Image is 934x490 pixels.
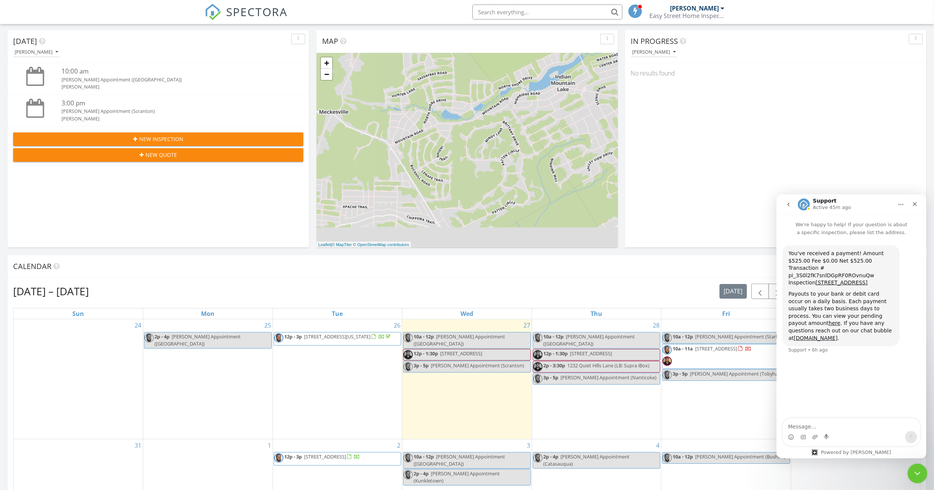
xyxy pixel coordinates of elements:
div: 3:00 pm [61,99,279,108]
img: img_9251.jpeg [663,356,672,366]
div: No results found [625,63,927,83]
span: 10a - 12p [414,453,434,460]
a: 12p - 3p [STREET_ADDRESS] [284,453,360,460]
a: Go to August 27, 2025 [522,319,532,331]
img: screen_shot_20220926_at_12.59.43_pm.png [533,333,543,343]
div: [PERSON_NAME] Appointment (Scranton) [61,108,279,115]
span: [PERSON_NAME] Appointment (Starlight) [695,333,787,340]
button: New Quote [13,148,303,162]
div: [PERSON_NAME] [61,115,279,122]
div: [PERSON_NAME] Appointment ([GEOGRAPHIC_DATA]) [61,76,279,83]
a: © MapTiler [332,242,352,247]
span: 2p - 4p [543,453,558,460]
a: Wednesday [459,308,475,319]
div: [PERSON_NAME] [632,50,676,55]
a: Leaflet [318,242,331,247]
a: 10a - 11a [STREET_ADDRESS] [673,345,751,352]
span: 12p - 1:30p [543,350,568,357]
a: Go to September 4, 2025 [655,439,661,451]
span: 10a - 12p [543,333,564,340]
img: img_9251.jpeg [533,362,543,371]
a: Thursday [589,308,604,319]
span: [PERSON_NAME] Appointment (Catasauqua) [543,453,630,467]
img: screen_shot_20220926_at_12.59.43_pm.png [403,362,413,371]
td: Go to August 28, 2025 [532,319,661,439]
img: screen_shot_20220926_at_12.59.43_pm.png [403,333,413,343]
span: [PERSON_NAME] Appointment ([GEOGRAPHIC_DATA]) [414,453,505,467]
span: [PERSON_NAME] Appointment ([GEOGRAPHIC_DATA]) [543,333,635,347]
button: [DATE] [720,284,747,299]
a: 12p - 3p [STREET_ADDRESS][US_STATE] [274,332,402,346]
span: 2p - 4p [154,333,169,340]
iframe: Intercom live chat [777,194,927,458]
img: screen_shot_20220926_at_12.59.43_pm.png [144,333,154,343]
td: Go to August 29, 2025 [661,319,791,439]
button: Previous [751,284,769,299]
img: screen_shot_20220926_at_12.59.43_pm.png [403,470,413,479]
img: The Best Home Inspection Software - Spectora [205,4,221,20]
a: Monday [199,308,216,319]
span: [PERSON_NAME] Appointment ([GEOGRAPHIC_DATA]) [154,333,241,347]
td: Go to August 27, 2025 [402,319,532,439]
span: 2p - 3:30p [543,362,565,369]
img: screen_shot_20220926_at_12.59.43_pm.png [274,333,283,343]
a: Friday [721,308,732,319]
span: [PERSON_NAME] Appointment (Scranton) [431,362,524,369]
span: [PERSON_NAME] Appointment (Bushkill) [695,453,786,460]
span: [STREET_ADDRESS] [304,453,346,460]
span: 3p - 5p [414,362,429,369]
span: 12p - 3p [284,453,302,460]
a: Go to August 24, 2025 [133,319,143,331]
span: Calendar [13,261,51,271]
a: Sunday [71,308,85,319]
img: screen_shot_20220926_at_12.59.43_pm.png [274,453,283,463]
span: New Inspection [139,135,183,143]
span: 10a - 12p [673,453,693,460]
span: 10a - 12p [673,333,693,340]
a: Zoom in [321,57,332,69]
a: 12p - 3p [STREET_ADDRESS] [274,452,402,466]
span: Map [322,36,338,46]
img: screen_shot_20220926_at_12.59.43_pm.png [533,374,543,383]
img: screen_shot_20220926_at_12.59.43_pm.png [663,453,672,463]
a: Go to September 2, 2025 [396,439,402,451]
a: Tuesday [330,308,344,319]
a: © OpenStreetMap contributors [353,242,409,247]
img: screen_shot_20220926_at_12.59.43_pm.png [663,333,672,343]
span: 10a - 12p [414,333,434,340]
span: [PERSON_NAME] Appointment (Nanticoke) [561,374,657,381]
span: [PERSON_NAME] Appointment (Kunkletown) [414,470,500,484]
span: 10a - 11a [673,345,693,352]
div: 10:00 am [61,67,279,76]
span: New Quote [145,151,177,159]
button: New Inspection [13,132,303,146]
button: [PERSON_NAME] [13,47,60,57]
span: [STREET_ADDRESS] [440,350,482,357]
span: [STREET_ADDRESS][US_STATE] [304,333,371,340]
span: 1232 Quiet Hills Lane (LB: Supra iBox) [567,362,649,369]
img: img_9251.jpeg [533,350,543,359]
a: Go to August 31, 2025 [133,439,143,451]
span: In Progress [631,36,678,46]
div: [PERSON_NAME] [61,83,279,90]
a: SPECTORA [205,10,288,26]
a: Go to September 3, 2025 [525,439,532,451]
span: [PERSON_NAME] Appointment ([GEOGRAPHIC_DATA]) [414,333,505,347]
button: Next [769,284,786,299]
span: [PERSON_NAME] Appointment (Tobyhanna) [690,370,788,377]
a: Go to September 1, 2025 [266,439,273,451]
a: Zoom out [321,69,332,80]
